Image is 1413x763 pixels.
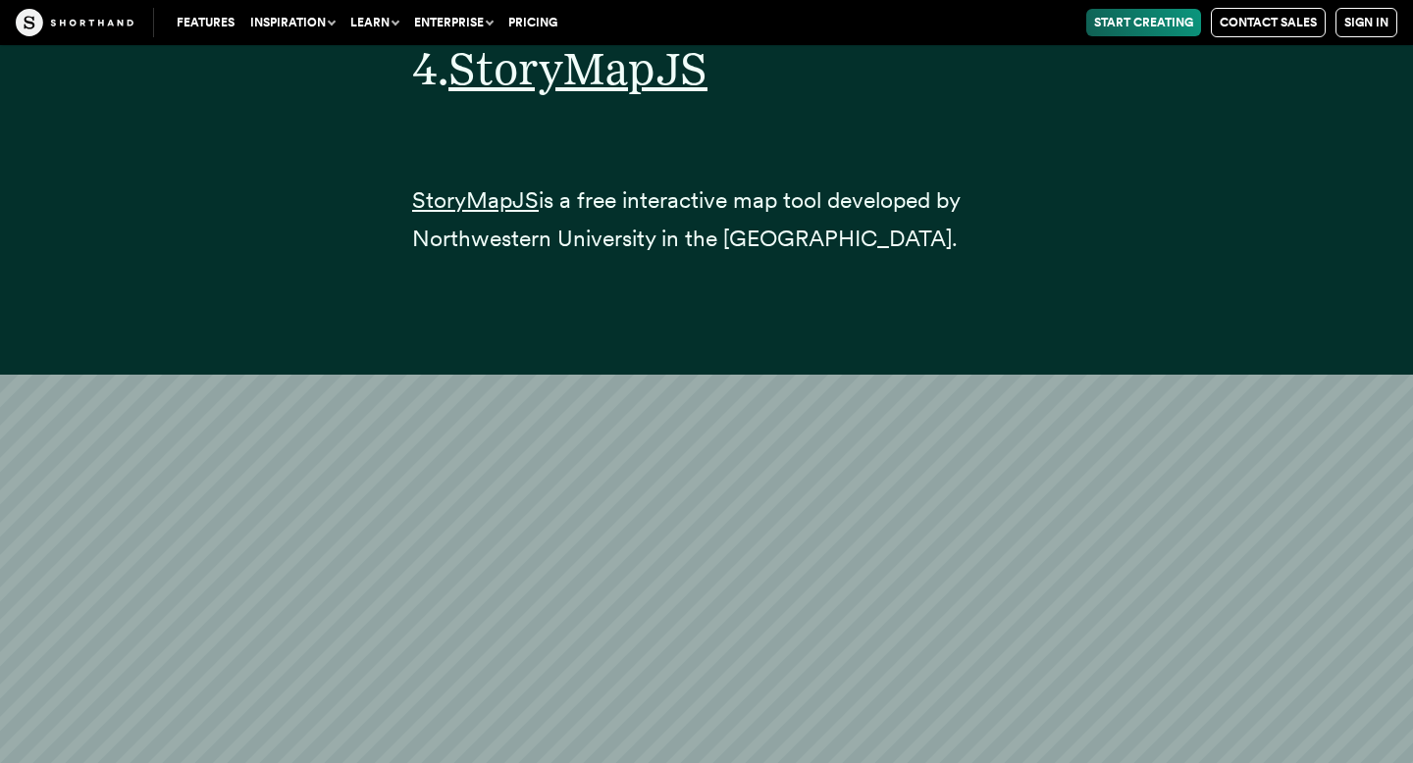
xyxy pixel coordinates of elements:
a: Sign in [1335,8,1397,37]
a: StoryMapJS [448,41,707,95]
button: Enterprise [406,9,500,36]
button: Inspiration [242,9,342,36]
span: is a free interactive map tool developed by Northwestern University in the [GEOGRAPHIC_DATA]. [412,186,960,252]
span: 4. [412,41,448,95]
img: The Craft [16,9,133,36]
a: Contact Sales [1211,8,1326,37]
a: Start Creating [1086,9,1201,36]
a: Features [169,9,242,36]
button: Learn [342,9,406,36]
a: StoryMapJS [412,186,539,214]
a: Pricing [500,9,565,36]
